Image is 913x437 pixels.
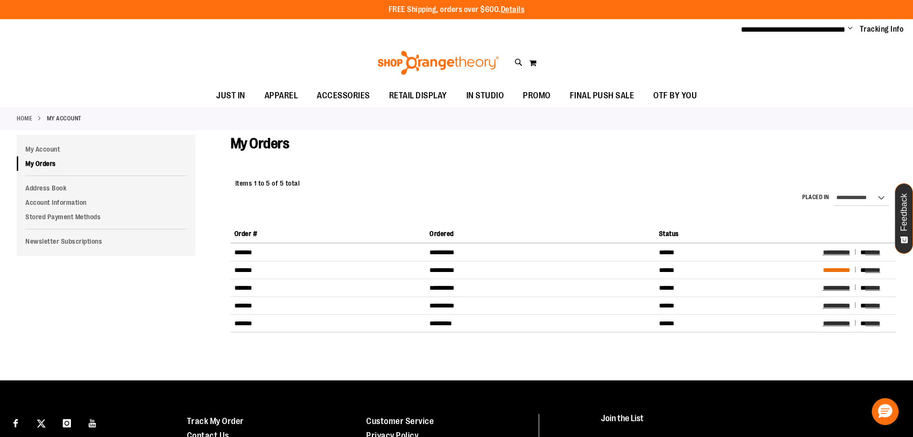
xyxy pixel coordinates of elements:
[457,85,514,107] a: IN STUDIO
[255,85,308,107] a: APPAREL
[317,85,370,106] span: ACCESSORIES
[501,5,525,14] a: Details
[653,85,697,106] span: OTF BY YOU
[523,85,551,106] span: PROMO
[17,210,196,224] a: Stored Payment Methods
[33,414,50,431] a: Visit our X page
[235,179,300,187] span: Items 1 to 5 of 5 total
[7,414,24,431] a: Visit our Facebook page
[389,85,447,106] span: RETAIL DISPLAY
[17,195,196,210] a: Account Information
[307,85,380,107] a: ACCESSORIES
[17,234,196,248] a: Newsletter Subscriptions
[900,193,909,231] span: Feedback
[380,85,457,107] a: RETAIL DISPLAY
[84,414,101,431] a: Visit our Youtube page
[601,414,891,432] h4: Join the List
[848,24,853,34] button: Account menu
[231,135,289,152] span: My Orders
[17,142,196,156] a: My Account
[655,225,819,243] th: Status
[187,416,244,426] a: Track My Order
[895,183,913,254] button: Feedback - Show survey
[644,85,706,107] a: OTF BY YOU
[17,114,32,123] a: Home
[207,85,255,107] a: JUST IN
[389,4,525,15] p: FREE Shipping, orders over $600.
[376,51,500,75] img: Shop Orangetheory
[872,398,899,425] button: Hello, have a question? Let’s chat.
[513,85,560,107] a: PROMO
[58,414,75,431] a: Visit our Instagram page
[466,85,504,106] span: IN STUDIO
[802,193,829,201] label: Placed in
[560,85,644,107] a: FINAL PUSH SALE
[17,156,196,171] a: My Orders
[216,85,245,106] span: JUST IN
[860,24,904,35] a: Tracking Info
[47,114,81,123] strong: My Account
[570,85,635,106] span: FINAL PUSH SALE
[17,181,196,195] a: Address Book
[426,225,655,243] th: Ordered
[366,416,434,426] a: Customer Service
[265,85,298,106] span: APPAREL
[37,419,46,428] img: Twitter
[231,225,426,243] th: Order #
